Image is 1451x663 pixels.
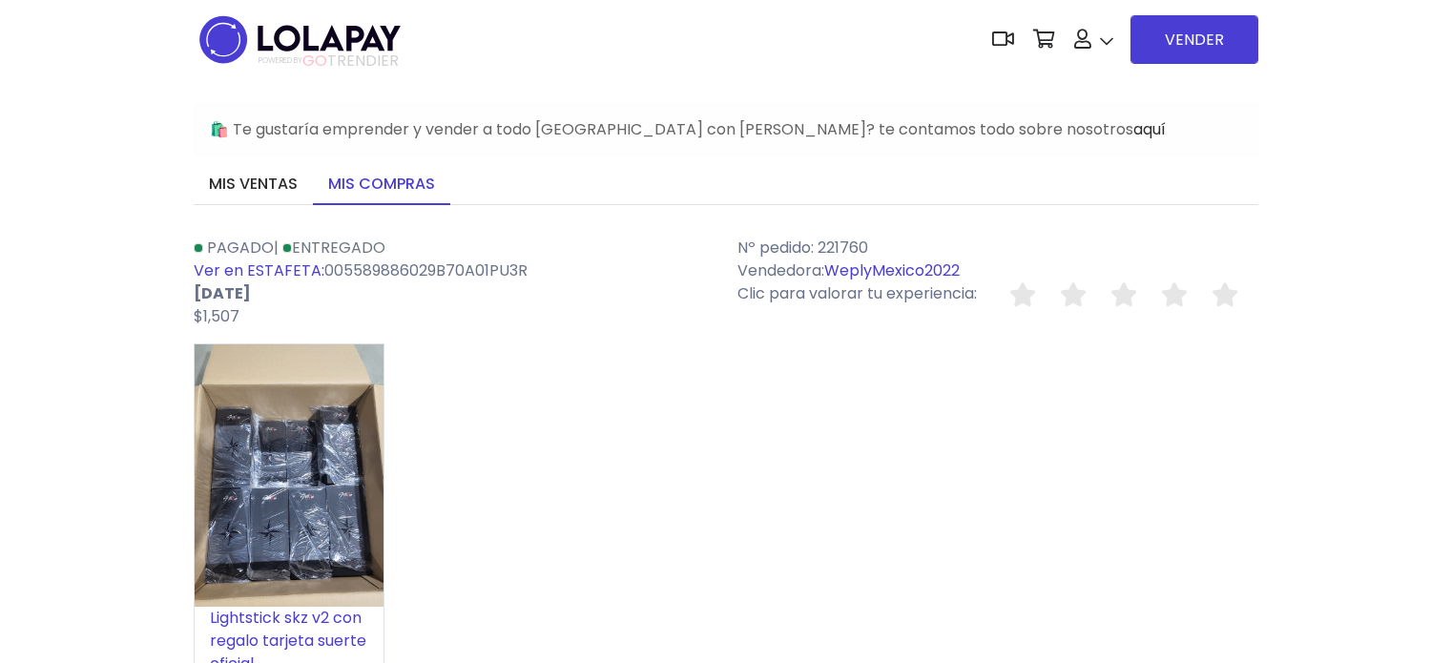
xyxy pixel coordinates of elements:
div: | 005589886029B70A01PU3R [182,237,726,328]
span: GO [302,50,327,72]
span: TRENDIER [259,52,399,70]
a: Entregado [282,237,385,259]
a: WeplyMexico2022 [824,259,960,281]
a: Ver en ESTAFETA: [194,259,324,281]
img: small_1704581300970.jpeg [195,344,383,607]
span: POWERED BY [259,55,302,66]
p: Nº pedido: 221760 [737,237,1258,259]
p: [DATE] [194,282,715,305]
span: 🛍️ Te gustaría emprender y vender a todo [GEOGRAPHIC_DATA] con [PERSON_NAME]? te contamos todo so... [210,118,1166,140]
img: logo [194,10,406,70]
span: Pagado [207,237,274,259]
a: Mis ventas [194,165,313,205]
a: VENDER [1130,15,1258,64]
p: Vendedora: [737,259,1258,282]
span: $1,507 [194,305,239,327]
a: aquí [1133,118,1166,140]
span: Clic para valorar tu experiencia: [737,282,977,304]
a: Mis compras [313,165,450,205]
